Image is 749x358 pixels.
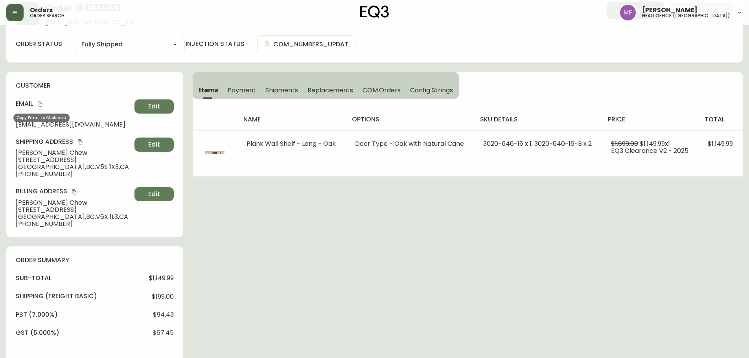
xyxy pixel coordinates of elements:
[247,139,336,148] span: Plank Wall Shelf - Long - Oak
[640,139,670,148] span: $1,149.99 x 1
[16,40,62,48] label: order status
[16,99,131,108] h4: Email
[153,311,174,318] span: $94.43
[16,171,131,178] span: [PHONE_NUMBER]
[148,140,160,149] span: Edit
[363,86,401,94] span: COM Orders
[186,40,245,48] h4: injection status
[355,140,464,147] li: Door Type - Oak with Natural Cane
[705,115,736,124] h4: total
[36,100,44,108] button: copy
[642,7,697,13] span: [PERSON_NAME]
[16,274,52,283] h4: sub-total
[16,206,131,213] span: [STREET_ADDRESS]
[30,7,53,13] span: Orders
[134,187,174,201] button: Edit
[16,329,59,337] h4: gst (5.000%)
[352,115,467,124] h4: options
[360,6,389,18] img: logo
[149,275,174,282] span: $1,149.99
[228,86,256,94] span: Payment
[148,190,160,198] span: Edit
[307,86,353,94] span: Replacements
[16,156,131,163] span: [STREET_ADDRESS]
[642,13,730,18] h5: head office ([GEOGRAPHIC_DATA])
[243,115,339,124] h4: name
[16,121,131,128] span: [EMAIL_ADDRESS][DOMAIN_NAME]
[76,138,84,146] button: copy
[16,292,97,301] h4: Shipping ( Freight Basic )
[16,220,131,228] span: [PHONE_NUMBER]
[70,188,78,196] button: copy
[16,149,131,156] span: [PERSON_NAME] Chew
[16,187,131,196] h4: Billing Address
[483,139,592,148] span: 3020-646-16 x 1, 3020-640-16-B x 2
[611,146,688,155] span: EQ3 Clearance V2 - 2025
[134,138,174,152] button: Edit
[153,329,174,336] span: $67.45
[265,86,298,94] span: Shipments
[16,81,174,90] h4: customer
[620,5,636,20] img: 91cf6c4ea787f0dec862db02e33d59b3
[608,115,692,124] h4: price
[611,139,638,148] span: $1,699.00
[16,256,174,264] h4: order summary
[16,310,58,319] h4: pst (7.000%)
[16,213,131,220] span: [GEOGRAPHIC_DATA] , BC , V6X 1L3 , CA
[708,139,733,148] span: $1,149.99
[410,86,453,94] span: Config Strings
[134,99,174,114] button: Edit
[480,115,595,124] h4: sku details
[152,293,174,300] span: $199.00
[30,13,64,18] h5: order search
[202,140,227,165] img: 3020-64X-400-1-cm66z8hg54i7u0198py13sbdi.jpg
[16,163,131,171] span: [GEOGRAPHIC_DATA] , BC , V5S 1X3 , CA
[16,138,131,146] h4: Shipping Address
[46,19,133,26] span: [DATE] 9:37 am from CA_EN
[148,102,160,111] span: Edit
[199,86,218,94] span: Items
[16,199,131,206] span: [PERSON_NAME] Chew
